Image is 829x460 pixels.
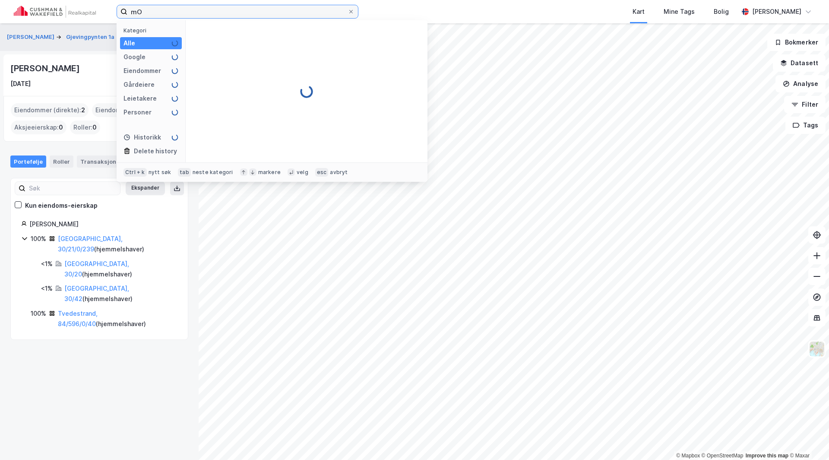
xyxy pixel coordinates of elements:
a: [GEOGRAPHIC_DATA], 30/21/0/239 [58,235,123,253]
div: Delete history [134,146,177,156]
div: Mine Tags [664,6,695,17]
div: Google [123,52,146,62]
input: Søk på adresse, matrikkel, gårdeiere, leietakere eller personer [127,5,348,18]
a: Mapbox [676,453,700,459]
div: neste kategori [193,169,233,176]
button: Tags [785,117,826,134]
div: Kategori [123,27,182,34]
div: Eiendommer (direkte) : [11,103,89,117]
button: Ekspander [126,181,165,195]
button: Datasett [773,54,826,72]
div: Kontrollprogram for chat [786,419,829,460]
div: Eiendommer (Indirekte) : [92,103,175,117]
div: velg [297,169,308,176]
span: 2 [81,105,85,115]
img: spinner.a6d8c91a73a9ac5275cf975e30b51cfb.svg [171,95,178,102]
img: Z [809,341,825,357]
div: Transaksjoner [77,155,136,168]
div: Aksjeeierskap : [11,121,66,134]
button: Filter [784,96,826,113]
div: Roller [50,155,73,168]
div: ( hjemmelshaver ) [58,234,177,254]
div: [DATE] [10,79,31,89]
div: [PERSON_NAME] [10,61,81,75]
img: spinner.a6d8c91a73a9ac5275cf975e30b51cfb.svg [171,67,178,74]
div: <1% [41,283,53,294]
button: [PERSON_NAME] [7,33,56,41]
input: Søk [25,182,120,195]
div: Gårdeiere [123,79,155,90]
div: Alle [123,38,135,48]
button: Bokmerker [767,34,826,51]
div: <1% [41,259,53,269]
a: Tvedestrand, 84/596/0/40 [58,310,98,327]
a: [GEOGRAPHIC_DATA], 30/20 [64,260,129,278]
div: 100% [31,234,46,244]
div: Kart [633,6,645,17]
iframe: Chat Widget [786,419,829,460]
div: ( hjemmelshaver ) [64,283,177,304]
div: Ctrl + k [123,168,147,177]
div: Leietakere [123,93,157,104]
img: spinner.a6d8c91a73a9ac5275cf975e30b51cfb.svg [171,109,178,116]
span: 0 [92,122,97,133]
div: avbryt [330,169,348,176]
div: Bolig [714,6,729,17]
div: [PERSON_NAME] [29,219,177,229]
div: Roller : [70,121,100,134]
div: Historikk [123,132,161,143]
div: 100% [31,308,46,319]
img: spinner.a6d8c91a73a9ac5275cf975e30b51cfb.svg [171,134,178,141]
a: Improve this map [746,453,788,459]
span: 0 [59,122,63,133]
img: spinner.a6d8c91a73a9ac5275cf975e30b51cfb.svg [171,54,178,60]
img: spinner.a6d8c91a73a9ac5275cf975e30b51cfb.svg [300,85,313,98]
a: [GEOGRAPHIC_DATA], 30/42 [64,285,129,302]
img: spinner.a6d8c91a73a9ac5275cf975e30b51cfb.svg [171,40,178,47]
div: Kun eiendoms-eierskap [25,200,98,211]
div: tab [178,168,191,177]
div: Eiendommer [123,66,161,76]
button: Gjevingpynten 1a [66,33,116,41]
div: nytt søk [149,169,171,176]
img: spinner.a6d8c91a73a9ac5275cf975e30b51cfb.svg [171,81,178,88]
div: esc [315,168,329,177]
div: ( hjemmelshaver ) [58,308,177,329]
div: [PERSON_NAME] [752,6,801,17]
div: ( hjemmelshaver ) [64,259,177,279]
div: Personer [123,107,152,117]
div: Portefølje [10,155,46,168]
a: OpenStreetMap [702,453,744,459]
div: markere [258,169,281,176]
button: Analyse [775,75,826,92]
img: cushman-wakefield-realkapital-logo.202ea83816669bd177139c58696a8fa1.svg [14,6,96,18]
